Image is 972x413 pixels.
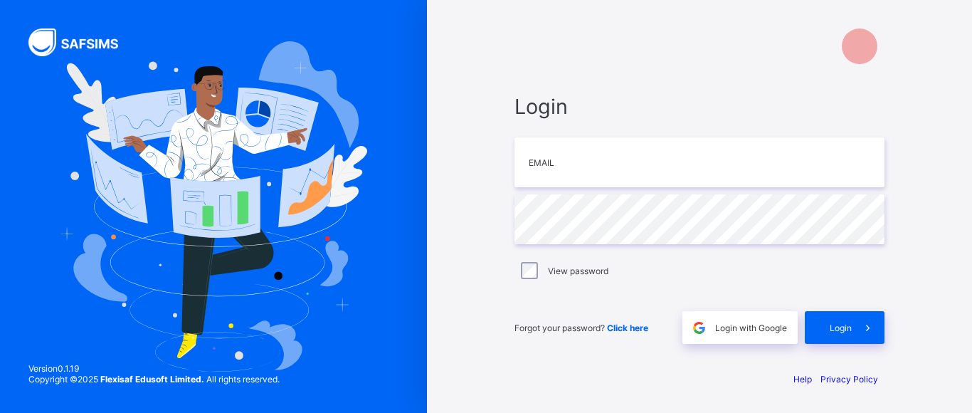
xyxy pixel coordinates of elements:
span: Forgot your password? [514,323,648,333]
span: Copyright © 2025 All rights reserved. [28,374,280,385]
span: Login [514,94,884,119]
span: Version 0.1.19 [28,363,280,374]
strong: Flexisaf Edusoft Limited. [100,374,204,385]
a: Privacy Policy [820,374,878,385]
span: Login with Google [715,323,787,333]
label: View password [548,266,608,276]
img: SAFSIMS Logo [28,28,135,56]
img: Hero Image [60,41,366,372]
a: Click here [607,323,648,333]
img: google.396cfc9801f0270233282035f929180a.svg [691,320,707,336]
a: Help [793,374,812,385]
span: Login [830,323,852,333]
